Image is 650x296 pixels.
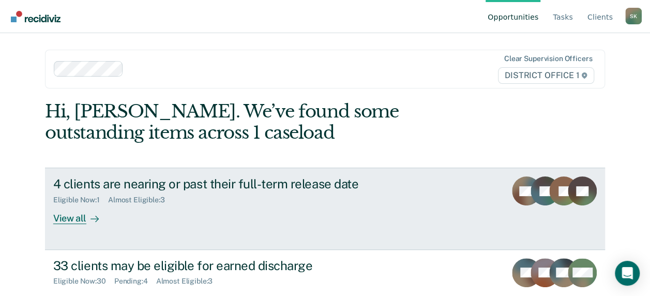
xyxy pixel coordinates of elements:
a: 4 clients are nearing or past their full-term release dateEligible Now:1Almost Eligible:3View all [45,168,605,249]
div: 33 clients may be eligible for earned discharge [53,258,416,273]
div: Almost Eligible : 3 [156,277,221,286]
div: Pending : 4 [114,277,156,286]
img: Recidiviz [11,11,61,22]
div: View all [53,204,111,225]
div: Open Intercom Messenger [615,261,640,286]
div: Clear supervision officers [504,54,592,63]
div: 4 clients are nearing or past their full-term release date [53,176,416,191]
div: Eligible Now : 1 [53,196,108,204]
button: Profile dropdown button [625,8,642,24]
div: Eligible Now : 30 [53,277,114,286]
div: Hi, [PERSON_NAME]. We’ve found some outstanding items across 1 caseload [45,101,493,143]
div: Almost Eligible : 3 [108,196,173,204]
span: DISTRICT OFFICE 1 [498,67,594,84]
div: S K [625,8,642,24]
